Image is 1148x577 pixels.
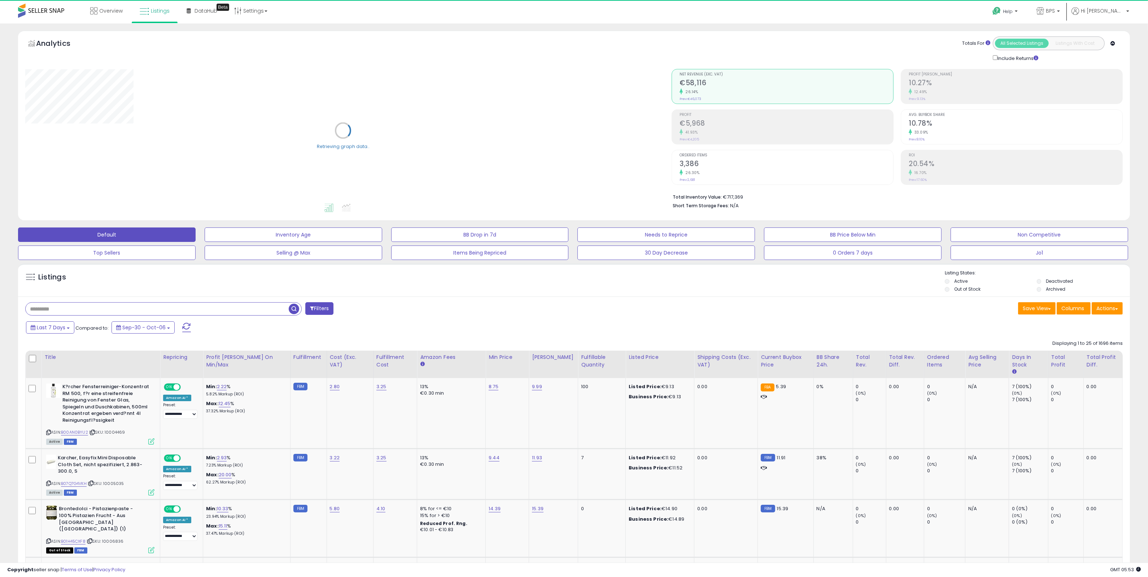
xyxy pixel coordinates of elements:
[1051,353,1081,369] div: Total Profit
[217,454,227,461] a: 2.93
[968,353,1006,369] div: Avg Selling Price
[420,455,480,461] div: 13%
[683,89,698,95] small: 26.14%
[909,73,1122,77] span: Profit [PERSON_NAME]
[180,384,191,390] span: OFF
[1052,340,1123,347] div: Displaying 1 to 25 of 1696 items
[163,525,197,541] div: Preset:
[927,390,937,396] small: (0%)
[629,454,662,461] b: Listed Price:
[581,383,620,390] div: 100
[112,321,175,334] button: Sep-30 - Oct-06
[1046,286,1065,292] label: Archived
[180,506,191,512] span: OFF
[962,40,990,47] div: Totals For
[817,506,847,512] div: N/A
[777,505,789,512] span: 15.39
[629,465,689,471] div: €11.52
[330,353,370,369] div: Cost (Exc. VAT)
[1051,396,1083,403] div: 0
[532,383,542,390] a: 9.99
[165,455,174,461] span: ON
[680,178,695,182] small: Prev: 2,681
[391,246,569,260] button: Items Being Repriced
[629,505,662,512] b: Listed Price:
[909,137,925,142] small: Prev: 8.10%
[151,7,170,14] span: Listings
[951,246,1128,260] button: Jo1
[683,130,698,135] small: 41.93%
[206,400,285,414] div: %
[37,324,65,331] span: Last 7 Days
[46,547,73,554] span: All listings that are currently out of stock and unavailable for purchase on Amazon
[44,353,157,361] div: Title
[856,383,886,390] div: 0
[992,6,1001,16] i: Get Help
[206,505,217,512] b: Min:
[93,566,125,573] a: Privacy Policy
[489,353,526,361] div: Min Price
[18,227,196,242] button: Default
[330,454,340,461] a: 3.22
[217,383,227,390] a: 2.22
[206,472,285,485] div: %
[629,394,689,400] div: €9.13
[954,286,981,292] label: Out of Stock
[680,113,893,117] span: Profit
[951,227,1128,242] button: Non Competitive
[629,516,689,522] div: €14.89
[577,227,755,242] button: Needs to Reprice
[909,97,925,101] small: Prev: 9.13%
[697,455,752,461] div: 0.00
[206,400,219,407] b: Max:
[1087,506,1117,512] div: 0.00
[909,119,1122,129] h2: 10.78%
[7,566,34,573] strong: Copyright
[46,383,154,444] div: ASIN:
[1012,455,1048,461] div: 7 (100%)
[1012,513,1022,519] small: (0%)
[489,505,501,512] a: 14.39
[995,39,1049,48] button: All Selected Listings
[954,278,968,284] label: Active
[764,227,942,242] button: BB Price Below Min
[697,506,752,512] div: 0.00
[1048,39,1102,48] button: Listings With Cost
[927,513,937,519] small: (0%)
[420,520,467,526] b: Reduced Prof. Rng.
[293,505,307,512] small: FBM
[489,454,499,461] a: 9.44
[730,202,739,209] span: N/A
[219,471,232,478] a: 20.00
[927,455,965,461] div: 0
[680,153,893,157] span: Ordered Items
[206,514,285,519] p: 23.94% Markup (ROI)
[912,89,927,95] small: 12.49%
[489,383,498,390] a: 8.75
[1051,506,1083,512] div: 0
[206,522,219,529] b: Max:
[88,481,124,486] span: | SKU: 10005035
[99,7,123,14] span: Overview
[122,324,166,331] span: Sep-30 - Oct-06
[1012,353,1045,369] div: Days In Stock
[987,54,1047,62] div: Include Returns
[203,351,291,378] th: The percentage added to the cost of goods (COGS) that forms the calculator for Min & Max prices.
[163,474,197,490] div: Preset:
[1092,302,1123,314] button: Actions
[1081,7,1124,14] span: Hi [PERSON_NAME]
[1051,519,1083,525] div: 0
[7,567,125,573] div: seller snap | |
[697,383,752,390] div: 0.00
[629,383,689,390] div: €9.13
[420,527,480,533] div: €10.01 - €10.83
[1057,302,1091,314] button: Columns
[64,490,77,496] span: FBM
[206,454,217,461] b: Min:
[629,506,689,512] div: €14.90
[420,383,480,390] div: 13%
[1071,7,1129,23] a: Hi [PERSON_NAME]
[376,383,387,390] a: 3.25
[376,353,414,369] div: Fulfillment Cost
[581,353,623,369] div: Fulfillable Quantity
